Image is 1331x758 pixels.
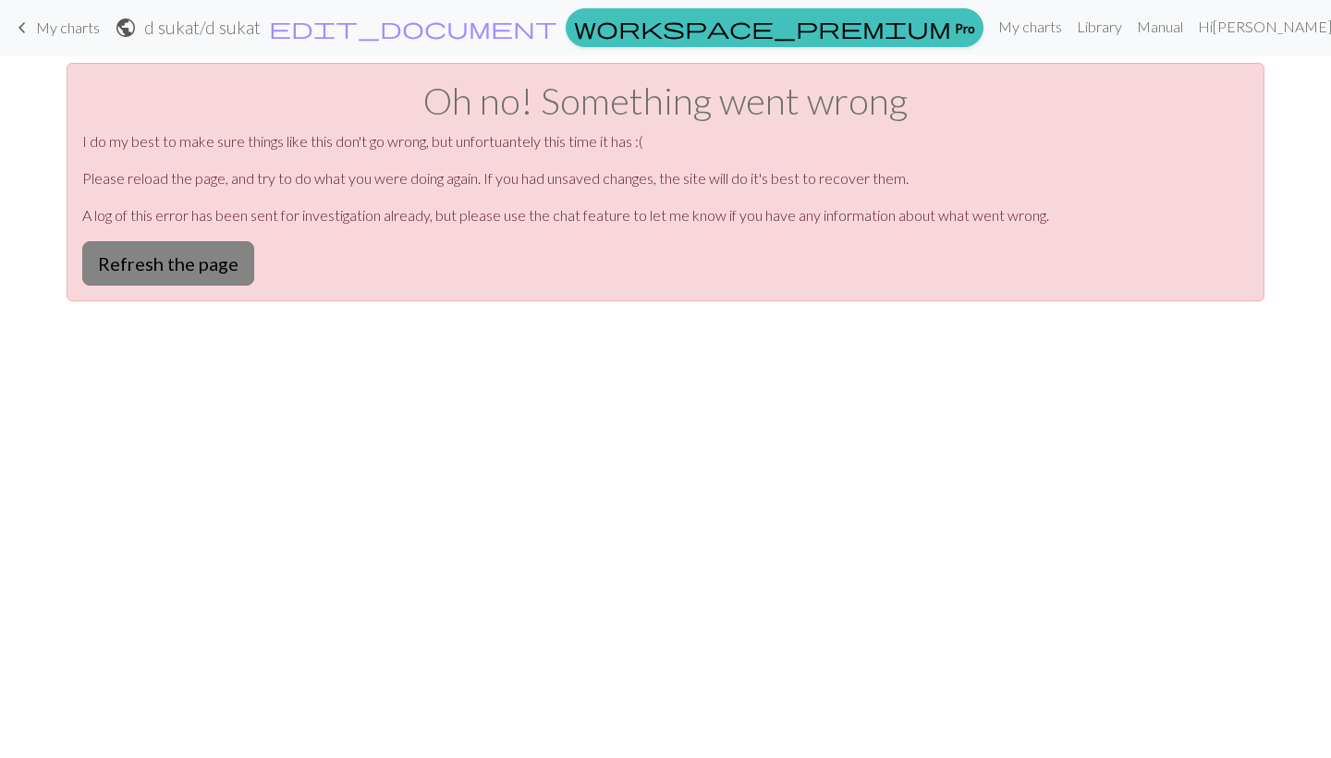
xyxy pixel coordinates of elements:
[115,15,137,41] span: public
[991,8,1069,45] a: My charts
[82,130,1249,153] p: I do my best to make sure things like this don't go wrong, but unfortuantely this time it has :(
[82,79,1249,123] h1: Oh no! Something went wrong
[36,18,100,36] span: My charts
[11,15,33,41] span: keyboard_arrow_left
[82,167,1249,189] p: Please reload the page, and try to do what you were doing again. If you had unsaved changes, the ...
[1130,8,1191,45] a: Manual
[82,241,254,286] button: Refresh the page
[566,8,983,47] a: Pro
[269,15,557,41] span: edit_document
[574,15,951,41] span: workspace_premium
[144,17,261,38] h2: d sukat / d sukat
[11,12,100,43] a: My charts
[1069,8,1130,45] a: Library
[82,204,1249,226] p: A log of this error has been sent for investigation already, but please use the chat feature to l...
